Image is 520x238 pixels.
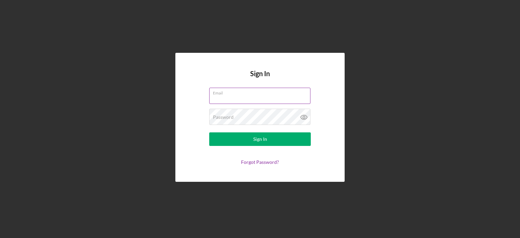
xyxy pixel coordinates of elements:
[209,132,311,146] button: Sign In
[250,70,270,88] h4: Sign In
[213,114,234,120] label: Password
[213,88,310,95] label: Email
[253,132,267,146] div: Sign In
[241,159,279,165] a: Forgot Password?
